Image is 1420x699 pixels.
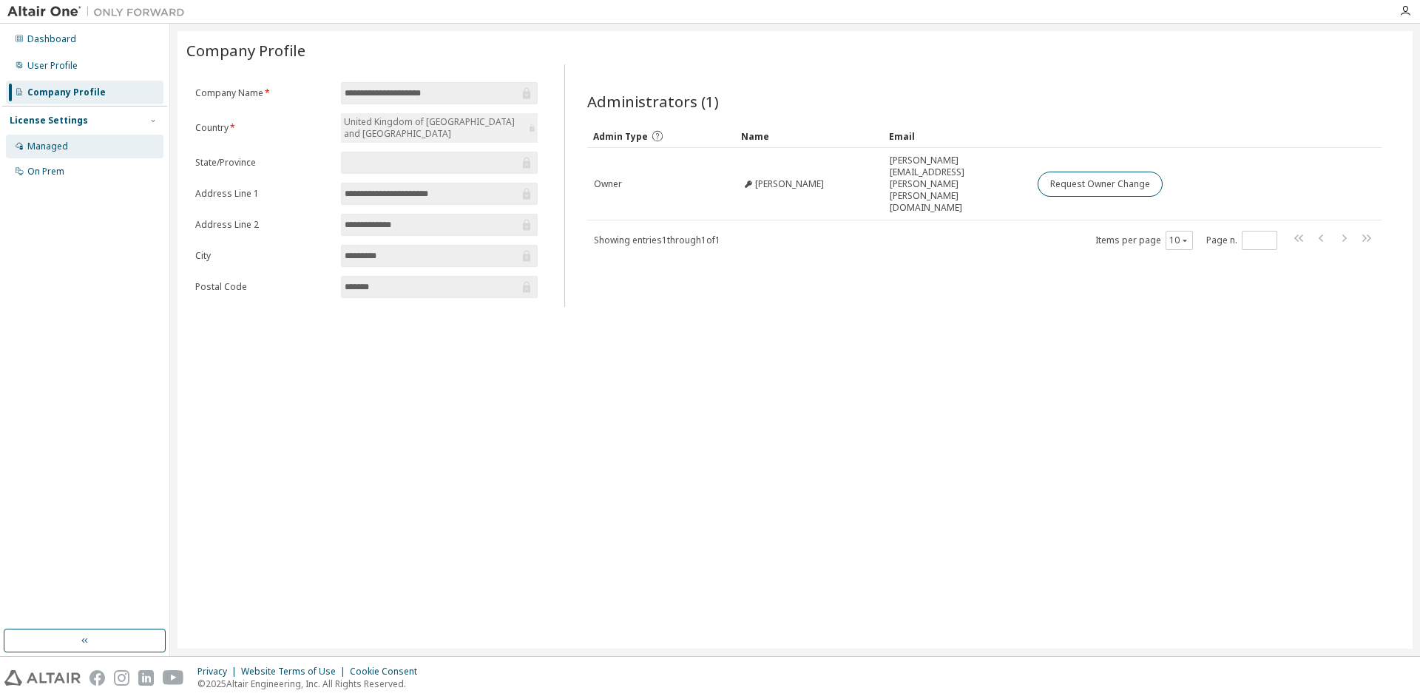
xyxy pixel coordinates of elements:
img: facebook.svg [89,670,105,686]
span: [PERSON_NAME][EMAIL_ADDRESS][PERSON_NAME][PERSON_NAME][DOMAIN_NAME] [890,155,1024,214]
img: Altair One [7,4,192,19]
div: Name [741,124,877,148]
div: Managed [27,141,68,152]
img: altair_logo.svg [4,670,81,686]
span: Showing entries 1 through 1 of 1 [594,234,720,246]
label: City [195,250,332,262]
p: © 2025 Altair Engineering, Inc. All Rights Reserved. [197,678,426,690]
label: Country [195,122,332,134]
span: Page n. [1206,231,1277,250]
div: United Kingdom of [GEOGRAPHIC_DATA] and [GEOGRAPHIC_DATA] [342,114,525,142]
img: linkedin.svg [138,670,154,686]
div: User Profile [27,60,78,72]
button: 10 [1169,234,1189,246]
span: Admin Type [593,130,648,143]
div: License Settings [10,115,88,126]
label: Address Line 1 [195,188,332,200]
span: Administrators (1) [587,91,719,112]
div: On Prem [27,166,64,178]
label: Address Line 2 [195,219,332,231]
div: Company Profile [27,87,106,98]
div: Privacy [197,666,241,678]
button: Request Owner Change [1038,172,1163,197]
label: Postal Code [195,281,332,293]
div: Website Terms of Use [241,666,350,678]
div: Dashboard [27,33,76,45]
label: State/Province [195,157,332,169]
span: Company Profile [186,40,305,61]
label: Company Name [195,87,332,99]
span: [PERSON_NAME] [755,178,824,190]
div: United Kingdom of [GEOGRAPHIC_DATA] and [GEOGRAPHIC_DATA] [341,113,538,143]
img: youtube.svg [163,670,184,686]
span: Owner [594,178,622,190]
div: Email [889,124,1025,148]
div: Cookie Consent [350,666,426,678]
img: instagram.svg [114,670,129,686]
span: Items per page [1095,231,1193,250]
